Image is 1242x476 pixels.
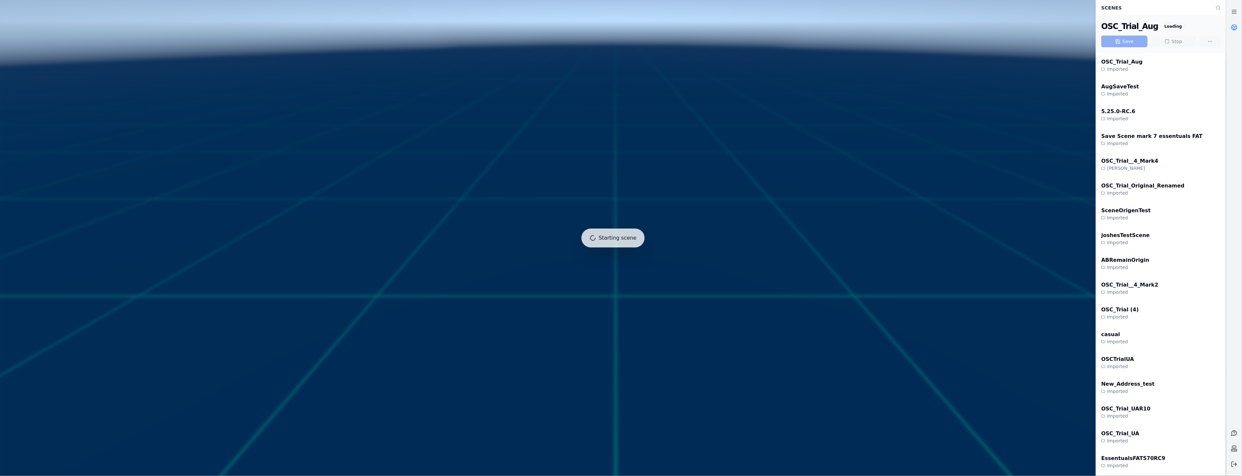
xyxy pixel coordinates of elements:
div: Imported [1101,239,1150,246]
div: Imported [1101,314,1139,320]
div: Imported [1101,338,1128,345]
div: AugSaveTest [1101,83,1139,91]
div: OSC_Trial__4_Mark2 [1101,281,1158,289]
div: Imported [1101,140,1203,147]
div: OSCTrialUA [1101,355,1134,363]
div: 5.25.0-RC.6 [1101,108,1135,115]
div: OSC_Trial_Original_Renamed [1101,182,1185,190]
div: [PERSON_NAME] [1101,165,1158,171]
div: OSC_Trial_UAR10 [1101,405,1150,413]
div: Imported [1101,388,1155,394]
div: ABRemainOrigin [1101,256,1149,264]
div: OSC_Trial (4) [1101,306,1139,314]
div: joshesTestScene [1101,231,1150,239]
div: SceneOrigenTest [1101,207,1151,215]
div: Imported [1101,66,1143,72]
div: Imported [1101,289,1158,295]
div: Imported [1101,363,1134,370]
div: Imported [1101,264,1149,271]
div: Imported [1101,190,1185,196]
div: Imported [1101,462,1165,469]
div: EssentualsFAT570RC9 [1101,454,1165,462]
div: OSC_Trial_Aug [1101,58,1143,66]
div: OSC_Trial_UA [1101,430,1139,438]
div: New_Address_test [1101,380,1155,388]
div: Imported [1101,413,1150,419]
span: Starting scene [599,234,636,242]
div: Imported [1101,115,1135,122]
div: Imported [1101,438,1139,444]
div: OSC_Trial__4_Mark4 [1101,157,1158,165]
div: OSC_Trial_Aug [1101,21,1158,32]
div: Loading [1161,23,1186,30]
div: casual [1101,331,1128,338]
div: Imported [1101,215,1151,221]
div: Scenes [1097,2,1212,14]
div: Save Scene mark 7 essentuals FAT [1101,132,1203,140]
div: Imported [1101,91,1139,97]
